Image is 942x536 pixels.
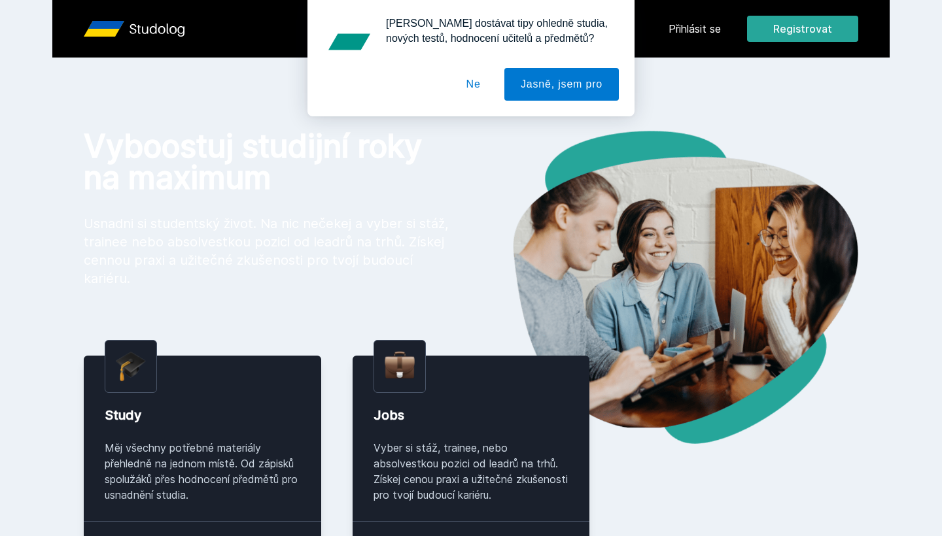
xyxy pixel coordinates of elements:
[84,131,450,193] h1: Vyboostuj studijní roky na maximum
[471,131,858,444] img: hero.png
[84,214,450,288] p: Usnadni si studentský život. Na nic nečekej a vyber si stáž, trainee nebo absolvestkou pozici od ...
[450,68,497,101] button: Ne
[385,348,415,382] img: briefcase.png
[375,16,619,46] div: [PERSON_NAME] dostávat tipy ohledně studia, nových testů, hodnocení učitelů a předmětů?
[374,440,569,503] div: Vyber si stáž, trainee, nebo absolvestkou pozici od leadrů na trhů. Získej cenou praxi a užitečné...
[116,351,146,382] img: graduation-cap.png
[374,406,569,424] div: Jobs
[504,68,619,101] button: Jasně, jsem pro
[105,440,300,503] div: Měj všechny potřebné materiály přehledně na jednom místě. Od zápisků spolužáků přes hodnocení pře...
[105,406,300,424] div: Study
[323,16,375,68] img: notification icon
